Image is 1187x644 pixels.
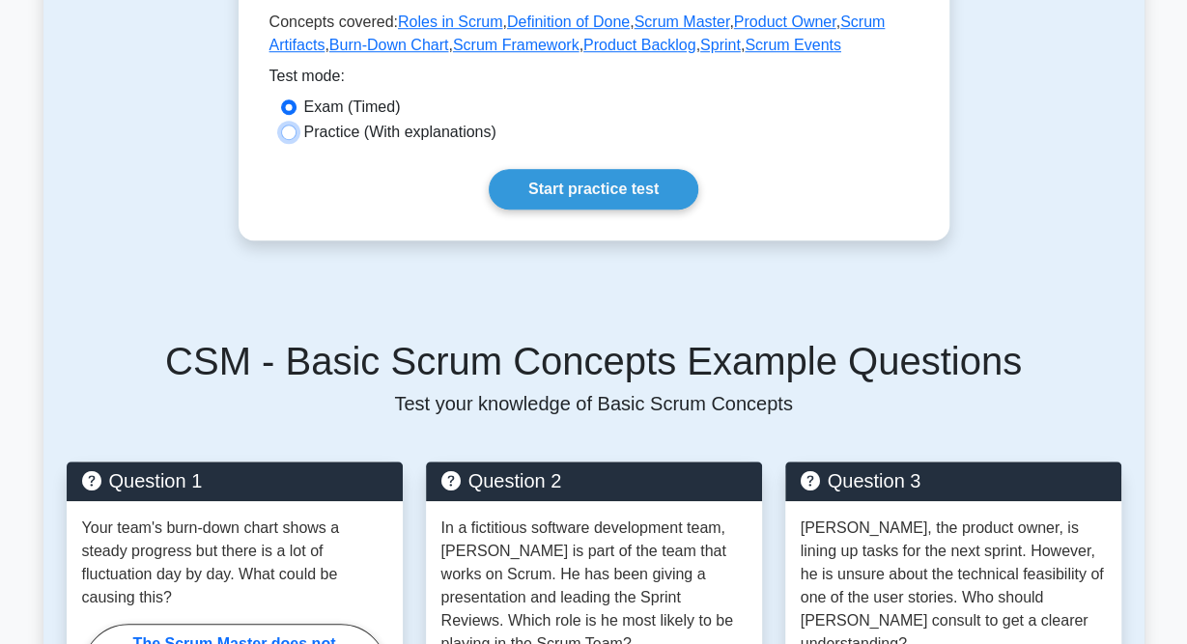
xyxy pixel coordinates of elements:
[700,37,741,53] a: Sprint
[398,14,502,30] a: Roles in Scrum
[489,169,698,210] a: Start practice test
[304,121,496,144] label: Practice (With explanations)
[269,65,919,96] div: Test mode:
[82,469,387,492] h5: Question 1
[67,338,1121,384] h5: CSM - Basic Scrum Concepts Example Questions
[801,469,1106,492] h5: Question 3
[745,37,841,53] a: Scrum Events
[82,517,387,609] p: Your team's burn-down chart shows a steady progress but there is a lot of fluctuation day by day....
[453,37,579,53] a: Scrum Framework
[441,469,747,492] h5: Question 2
[304,96,401,119] label: Exam (Timed)
[507,14,630,30] a: Definition of Done
[67,392,1121,415] p: Test your knowledge of Basic Scrum Concepts
[734,14,836,30] a: Product Owner
[634,14,729,30] a: Scrum Master
[269,11,919,65] p: Concepts covered: , , , , , , , , ,
[329,37,449,53] a: Burn-Down Chart
[583,37,696,53] a: Product Backlog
